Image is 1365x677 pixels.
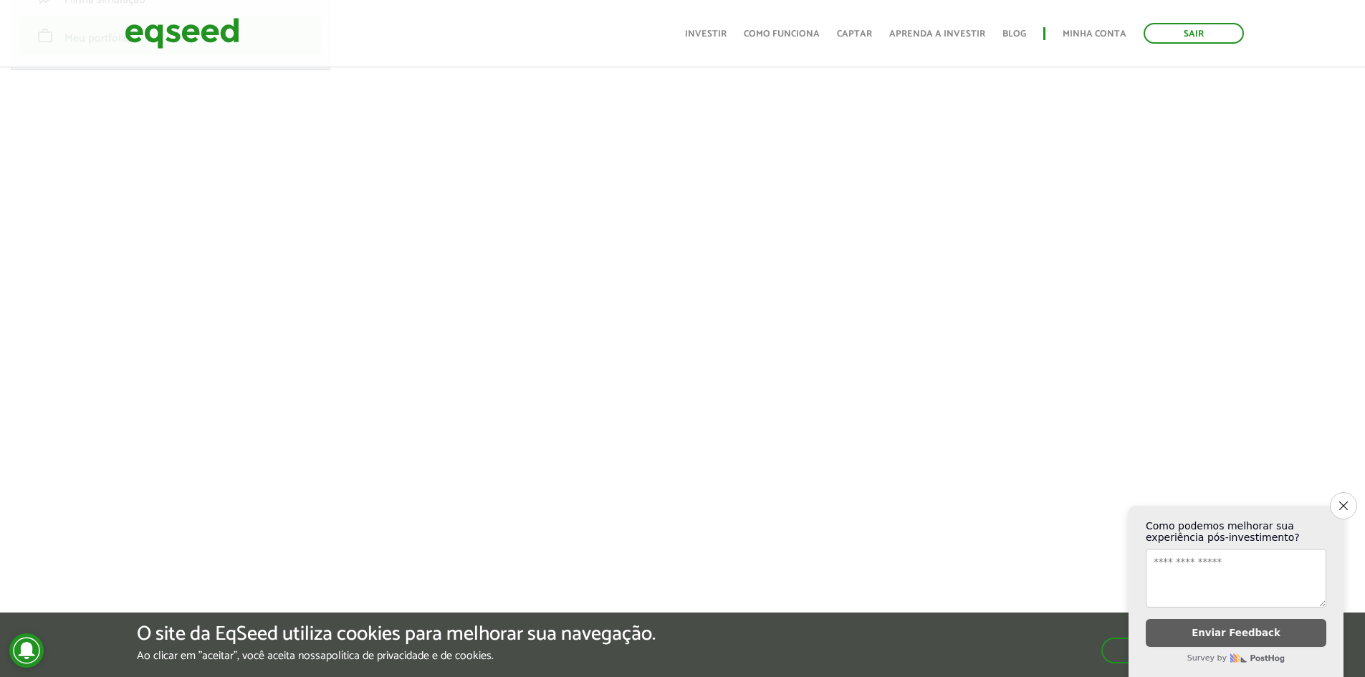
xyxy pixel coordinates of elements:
[125,14,239,52] img: EqSeed
[137,649,656,663] p: Ao clicar em "aceitar", você aceita nossa .
[1063,29,1126,39] a: Minha conta
[326,650,492,662] a: política de privacidade e de cookies
[1002,29,1026,39] a: Blog
[137,623,656,645] h5: O site da EqSeed utiliza cookies para melhorar sua navegação.
[1101,638,1229,663] button: Aceitar
[837,29,872,39] a: Captar
[1144,23,1244,44] a: Sair
[889,29,985,39] a: Aprenda a investir
[744,29,820,39] a: Como funciona
[685,29,727,39] a: Investir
